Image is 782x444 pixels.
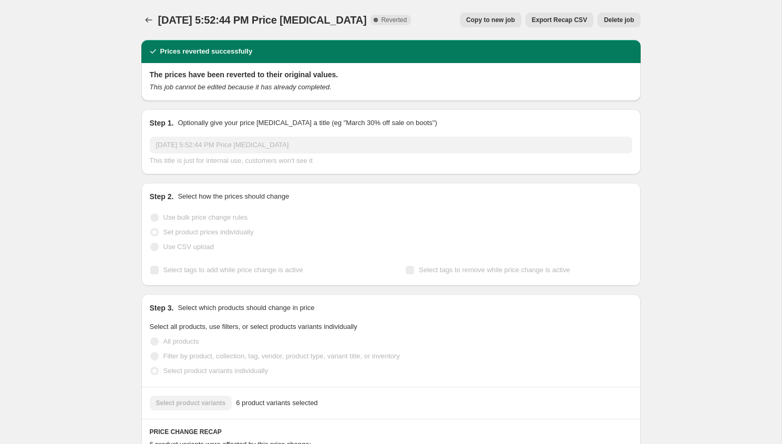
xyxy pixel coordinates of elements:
span: [DATE] 5:52:44 PM Price [MEDICAL_DATA] [158,14,367,26]
span: This title is just for internal use, customers won't see it [150,157,313,164]
span: Use CSV upload [163,243,214,251]
h2: The prices have been reverted to their original values. [150,69,632,80]
span: Select all products, use filters, or select products variants individually [150,323,357,331]
span: Select tags to remove while price change is active [419,266,570,274]
span: Select product variants individually [163,367,268,375]
button: Delete job [598,13,640,27]
span: Copy to new job [466,16,515,24]
span: Export Recap CSV [532,16,587,24]
p: Select which products should change in price [178,303,314,313]
span: Reverted [381,16,407,24]
button: Export Recap CSV [526,13,593,27]
span: All products [163,337,199,345]
h2: Prices reverted successfully [160,46,253,57]
span: Set product prices individually [163,228,254,236]
p: Optionally give your price [MEDICAL_DATA] a title (eg "March 30% off sale on boots") [178,118,437,128]
h2: Step 2. [150,191,174,202]
h6: PRICE CHANGE RECAP [150,428,632,436]
span: 6 product variants selected [236,398,317,408]
span: Use bulk price change rules [163,213,248,221]
button: Copy to new job [460,13,521,27]
h2: Step 1. [150,118,174,128]
button: Price change jobs [141,13,156,27]
input: 30% off holiday sale [150,137,632,153]
p: Select how the prices should change [178,191,289,202]
span: Filter by product, collection, tag, vendor, product type, variant title, or inventory [163,352,400,360]
span: Delete job [604,16,634,24]
span: Select tags to add while price change is active [163,266,303,274]
i: This job cannot be edited because it has already completed. [150,83,332,91]
h2: Step 3. [150,303,174,313]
